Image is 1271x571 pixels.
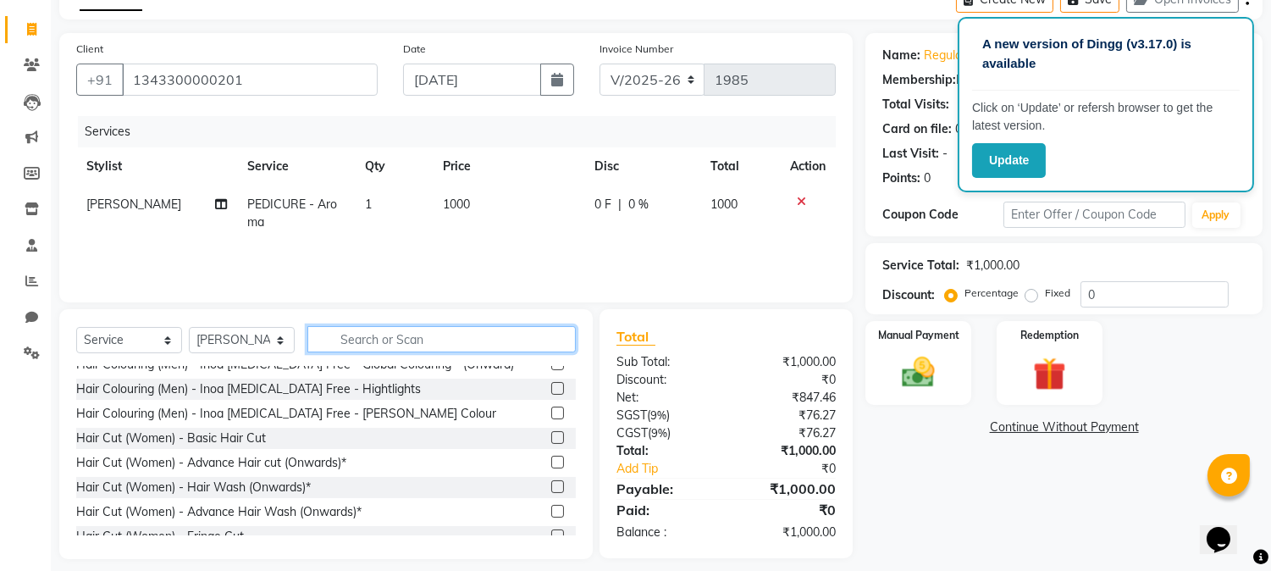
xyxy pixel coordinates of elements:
[78,116,848,147] div: Services
[604,353,727,371] div: Sub Total:
[86,197,181,212] span: [PERSON_NAME]
[1045,285,1070,301] label: Fixed
[727,442,849,460] div: ₹1,000.00
[727,389,849,407] div: ₹847.46
[1023,353,1076,395] img: _gift.svg
[76,528,244,546] div: Hair Cut (Women) - Fringe Cut
[924,47,966,64] a: Regular
[307,326,576,352] input: Search or Scan
[600,42,673,57] label: Invoice Number
[76,430,266,447] div: Hair Cut (Women) - Basic Hair Cut
[628,196,649,213] span: 0 %
[955,120,962,138] div: 0
[727,424,849,442] div: ₹76.27
[727,353,849,371] div: ₹1,000.00
[604,424,727,442] div: ( )
[1200,503,1254,554] iframe: chat widget
[1192,202,1241,228] button: Apply
[869,419,1259,436] a: Continue Without Payment
[616,425,648,441] span: CGST
[966,257,1020,274] div: ₹1,000.00
[882,71,956,89] div: Membership:
[365,197,372,212] span: 1
[942,145,948,163] div: -
[882,286,935,304] div: Discount:
[780,147,836,186] th: Action
[727,407,849,424] div: ₹76.27
[594,196,611,213] span: 0 F
[604,524,727,541] div: Balance :
[650,408,666,422] span: 9%
[76,454,346,472] div: Hair Cut (Women) - Advance Hair cut (Onwards)*
[882,206,1003,224] div: Coupon Code
[924,169,931,187] div: 0
[618,196,622,213] span: |
[122,64,378,96] input: Search by Name/Mobile/Email/Code
[882,257,959,274] div: Service Total:
[727,479,849,499] div: ₹1,000.00
[747,460,849,478] div: ₹0
[964,285,1019,301] label: Percentage
[76,147,238,186] th: Stylist
[604,407,727,424] div: ( )
[443,197,470,212] span: 1000
[651,426,667,440] span: 9%
[892,353,945,391] img: _cash.svg
[76,64,124,96] button: +91
[403,42,426,57] label: Date
[616,328,655,346] span: Total
[616,407,647,423] span: SGST
[238,147,356,186] th: Service
[1003,202,1185,228] input: Enter Offer / Coupon Code
[882,169,920,187] div: Points:
[76,503,362,521] div: Hair Cut (Women) - Advance Hair Wash (Onwards)*
[982,35,1230,73] p: A new version of Dingg (v3.17.0) is available
[355,147,433,186] th: Qty
[972,143,1046,178] button: Update
[727,371,849,389] div: ₹0
[604,389,727,407] div: Net:
[604,460,747,478] a: Add Tip
[727,500,849,520] div: ₹0
[433,147,584,186] th: Price
[727,524,849,541] div: ₹1,000.00
[878,328,959,343] label: Manual Payment
[584,147,700,186] th: Disc
[604,442,727,460] div: Total:
[882,120,952,138] div: Card on file:
[604,479,727,499] div: Payable:
[882,47,920,64] div: Name:
[604,371,727,389] div: Discount:
[76,42,103,57] label: Client
[76,380,421,398] div: Hair Colouring (Men) - Inoa [MEDICAL_DATA] Free - Hightlights
[248,197,338,230] span: PEDICURE - Aroma
[604,500,727,520] div: Paid:
[701,147,781,186] th: Total
[972,99,1240,135] p: Click on ‘Update’ or refersh browser to get the latest version.
[711,197,738,212] span: 1000
[1020,328,1079,343] label: Redemption
[882,145,939,163] div: Last Visit:
[882,71,1246,89] div: No Active Membership
[76,479,311,496] div: Hair Cut (Women) - Hair Wash (Onwards)*
[76,405,496,423] div: Hair Colouring (Men) - Inoa [MEDICAL_DATA] Free - [PERSON_NAME] Colour
[882,96,949,114] div: Total Visits:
